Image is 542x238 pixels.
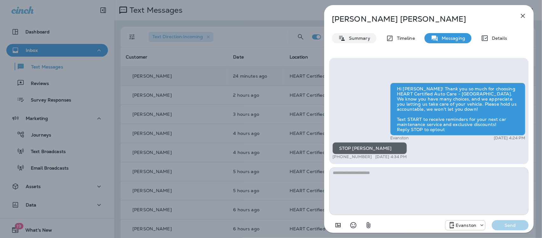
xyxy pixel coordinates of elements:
[332,15,505,24] p: [PERSON_NAME] [PERSON_NAME]
[347,219,360,232] button: Select an emoji
[375,154,407,159] p: [DATE] 4:34 PM
[332,154,372,159] p: [PHONE_NUMBER]
[445,221,485,229] div: +1 (847) 892-1225
[394,36,415,41] p: Timeline
[489,36,507,41] p: Details
[332,219,345,232] button: Add in a premade template
[346,36,370,41] p: Summary
[456,223,476,228] p: Evanston
[494,136,525,141] p: [DATE] 4:24 PM
[438,36,465,41] p: Messaging
[332,142,407,154] div: STOP [PERSON_NAME]
[390,83,525,136] div: Hi [PERSON_NAME]! Thank you so much for choosing HEART Certified Auto Care - [GEOGRAPHIC_DATA]. W...
[390,136,409,141] p: Evanston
